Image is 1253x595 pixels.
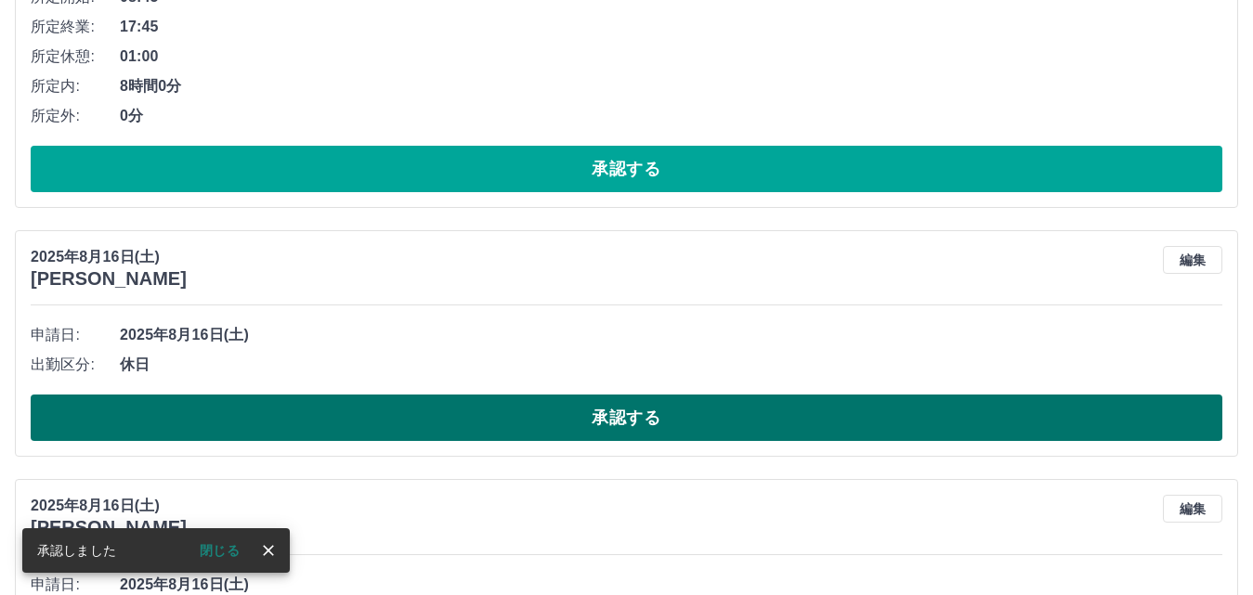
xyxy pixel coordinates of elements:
p: 2025年8月16日(土) [31,495,187,517]
h3: [PERSON_NAME] [31,517,187,538]
span: 所定外: [31,105,120,127]
span: 8時間0分 [120,75,1222,97]
span: 01:00 [120,45,1222,68]
span: 所定内: [31,75,120,97]
span: 所定終業: [31,16,120,38]
button: 承認する [31,395,1222,441]
div: 承認しました [37,534,116,567]
button: 編集 [1163,495,1222,523]
p: 2025年8月16日(土) [31,246,187,268]
h3: [PERSON_NAME] [31,268,187,290]
span: 申請日: [31,324,120,346]
span: 2025年8月16日(土) [120,324,1222,346]
span: 所定休憩: [31,45,120,68]
span: 0分 [120,105,1222,127]
span: 出勤区分: [31,354,120,376]
span: 休日 [120,354,1222,376]
button: 承認する [31,146,1222,192]
button: 編集 [1163,246,1222,274]
button: close [255,537,282,564]
span: 17:45 [120,16,1222,38]
button: 閉じる [185,537,255,564]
